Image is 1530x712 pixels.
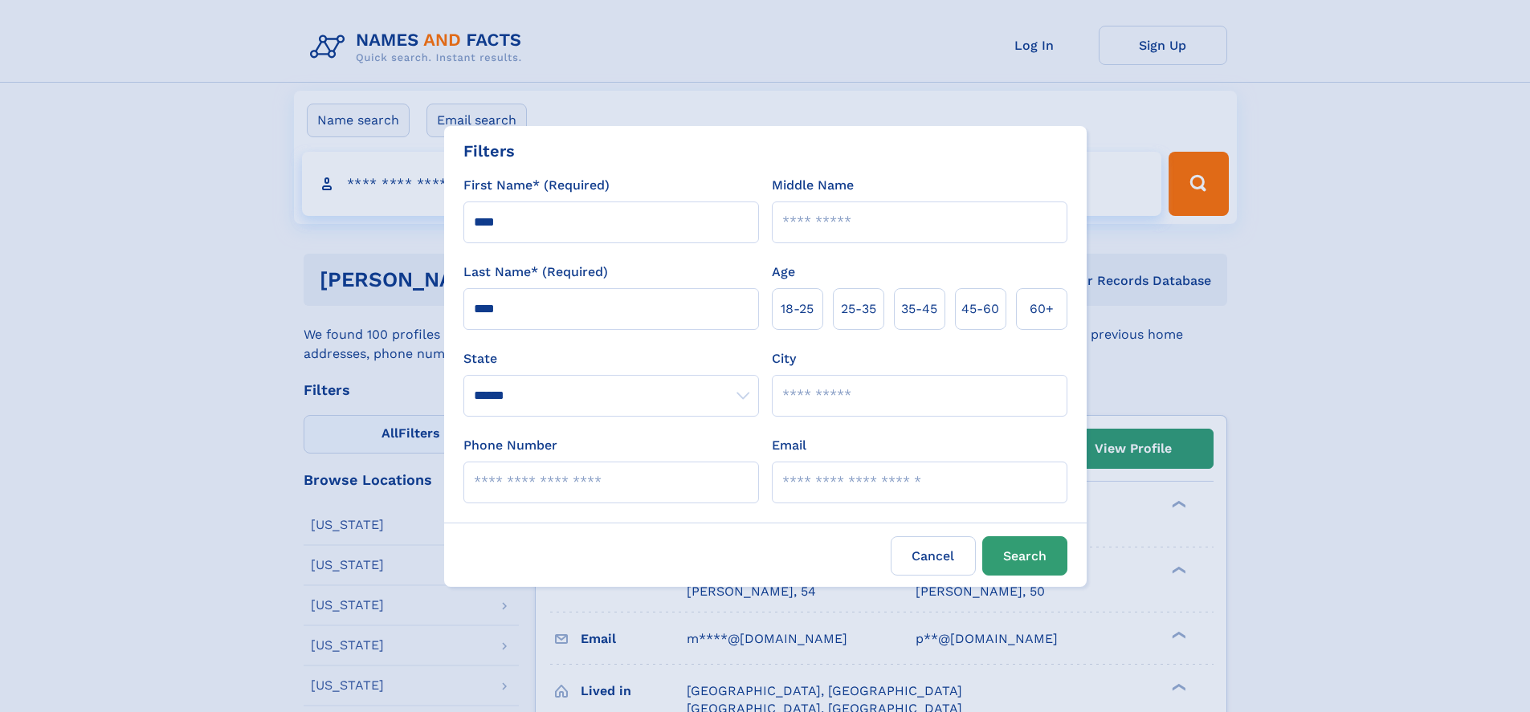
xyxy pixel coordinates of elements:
[961,299,999,319] span: 45‑60
[781,299,814,319] span: 18‑25
[982,536,1067,576] button: Search
[1030,299,1054,319] span: 60+
[463,139,515,163] div: Filters
[901,299,937,319] span: 35‑45
[891,536,976,576] label: Cancel
[772,262,795,282] label: Age
[463,436,557,455] label: Phone Number
[772,176,854,195] label: Middle Name
[841,299,876,319] span: 25‑35
[463,262,608,282] label: Last Name* (Required)
[463,176,610,195] label: First Name* (Required)
[772,349,796,368] label: City
[463,349,759,368] label: State
[772,436,806,455] label: Email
